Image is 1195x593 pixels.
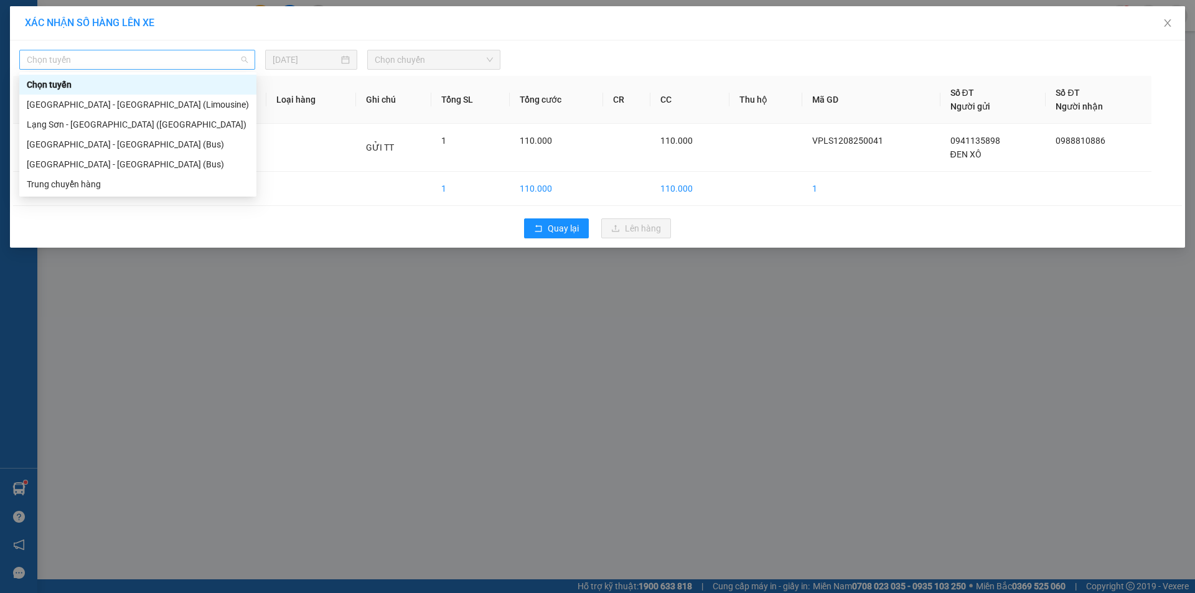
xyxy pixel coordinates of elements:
span: 0988810886 [1056,136,1105,146]
button: Close [1150,6,1185,41]
div: [GEOGRAPHIC_DATA] - [GEOGRAPHIC_DATA] (Bus) [27,138,249,151]
div: Lạng Sơn - [GEOGRAPHIC_DATA] ([GEOGRAPHIC_DATA]) [27,118,249,131]
span: Quay lại [548,222,579,235]
td: 110.000 [510,172,603,206]
span: VPLS1208250041 [812,136,883,146]
div: Hà Nội - Lạng Sơn (Bus) [19,134,256,154]
th: Tổng cước [510,76,603,124]
td: 110.000 [650,172,729,206]
th: Loại hàng [266,76,356,124]
span: XÁC NHẬN SỐ HÀNG LÊN XE [25,17,154,29]
span: 0941135898 [950,136,1000,146]
div: Chọn tuyến [27,78,249,91]
td: 1 [431,172,510,206]
span: rollback [534,224,543,234]
span: Số ĐT [950,88,974,98]
div: [GEOGRAPHIC_DATA] - [GEOGRAPHIC_DATA] (Bus) [27,157,249,171]
button: uploadLên hàng [601,218,671,238]
th: STT [13,76,68,124]
div: [GEOGRAPHIC_DATA] - [GEOGRAPHIC_DATA] (Limousine) [27,98,249,111]
span: ĐEN XÔ [950,149,982,159]
input: 12/08/2025 [273,53,339,67]
td: 1 [802,172,940,206]
div: Trung chuyển hàng [19,174,256,194]
span: 1 [441,136,446,146]
th: CR [603,76,650,124]
button: rollbackQuay lại [524,218,589,238]
th: Tổng SL [431,76,510,124]
th: Thu hộ [729,76,802,124]
span: GỬI TT [366,142,394,152]
span: Người gửi [950,101,990,111]
span: Số ĐT [1056,88,1079,98]
th: Mã GD [802,76,940,124]
span: Chọn tuyến [27,50,248,69]
span: close [1163,18,1173,28]
th: Ghi chú [356,76,431,124]
td: 1 [13,124,68,172]
div: Chọn tuyến [19,75,256,95]
th: CC [650,76,729,124]
span: Người nhận [1056,101,1103,111]
div: Lạng Sơn - Hà Nội (Limousine) [19,114,256,134]
div: Hà Nội - Lạng Sơn (Limousine) [19,95,256,114]
div: Trung chuyển hàng [27,177,249,191]
div: Lạng Sơn - Hà Nội (Bus) [19,154,256,174]
span: 110.000 [660,136,693,146]
span: 110.000 [520,136,552,146]
span: Chọn chuyến [375,50,493,69]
